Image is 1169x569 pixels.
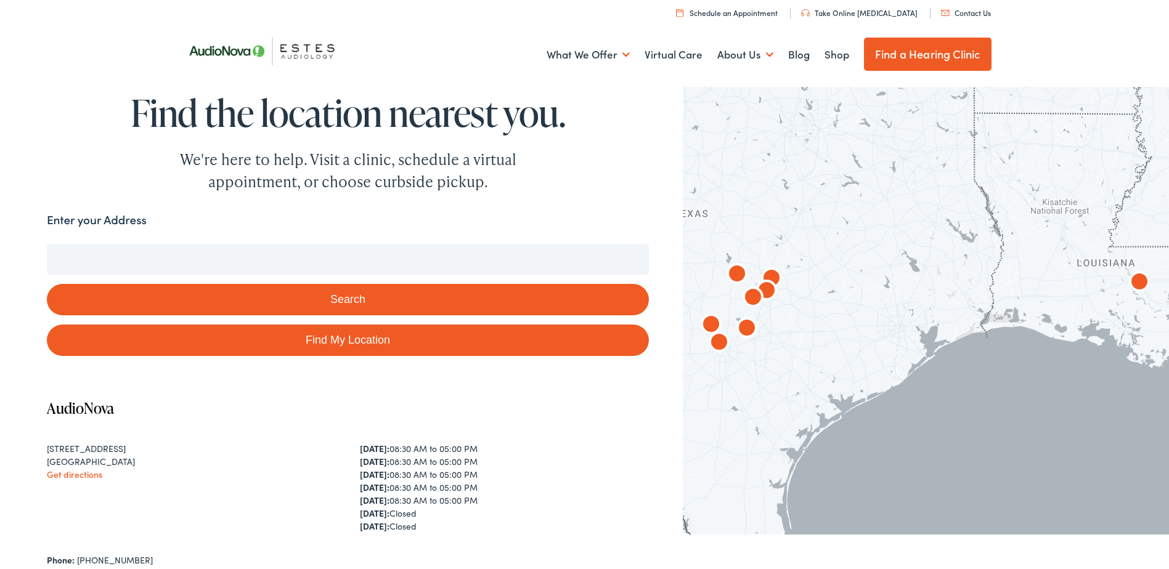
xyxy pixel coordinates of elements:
strong: [DATE]: [360,455,389,467]
a: About Us [717,32,773,78]
a: What We Offer [547,32,630,78]
a: Find a Hearing Clinic [864,38,992,71]
input: Enter your address or zip code [47,244,649,275]
a: [PHONE_NUMBER] [77,554,153,566]
strong: [DATE]: [360,520,389,532]
div: AudioNova [732,315,762,344]
div: [GEOGRAPHIC_DATA] [47,455,336,468]
button: Search [47,284,649,315]
strong: [DATE]: [360,468,389,480]
strong: [DATE]: [360,442,389,454]
strong: [DATE]: [360,507,389,519]
div: We're here to help. Visit a clinic, schedule a virtual appointment, or choose curbside pickup. [151,148,545,193]
a: Find My Location [47,325,649,356]
div: AudioNova [752,277,781,307]
a: Contact Us [941,7,991,18]
img: utility icon [941,10,950,16]
label: Enter your Address [47,211,147,229]
div: AudioNova [696,311,726,341]
a: Blog [788,32,810,78]
div: AudioNova [757,265,786,294]
strong: Phone: [47,554,75,566]
a: Take Online [MEDICAL_DATA] [801,7,918,18]
a: Virtual Care [645,32,703,78]
a: Schedule an Appointment [676,7,778,18]
div: [STREET_ADDRESS] [47,442,336,455]
strong: [DATE]: [360,494,389,506]
h1: Find the location nearest you. [47,92,649,133]
strong: [DATE]: [360,481,389,493]
div: AudioNova [1125,268,1154,298]
img: utility icon [801,9,810,17]
img: utility icon [676,9,683,17]
a: Get directions [47,468,102,480]
a: Shop [825,32,849,78]
div: 08:30 AM to 05:00 PM 08:30 AM to 05:00 PM 08:30 AM to 05:00 PM 08:30 AM to 05:00 PM 08:30 AM to 0... [360,442,649,533]
a: AudioNova [47,398,114,418]
div: AudioNova [722,260,752,290]
div: AudioNova [704,329,734,358]
div: AudioNova [738,284,768,313]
